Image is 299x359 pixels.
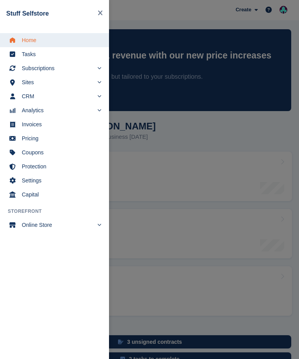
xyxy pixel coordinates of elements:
[22,35,97,46] span: Home
[95,6,106,21] button: Close navigation
[6,9,95,18] div: Stuff Selfstore
[22,105,93,116] span: Analytics
[22,133,97,144] span: Pricing
[22,63,93,74] span: Subscriptions
[8,208,109,215] span: Storefront
[22,175,97,186] span: Settings
[22,219,93,230] span: Online Store
[22,161,97,172] span: Protection
[22,77,93,88] span: Sites
[22,119,97,130] span: Invoices
[22,147,97,158] span: Coupons
[22,91,93,102] span: CRM
[22,189,97,200] span: Capital
[22,49,97,60] span: Tasks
